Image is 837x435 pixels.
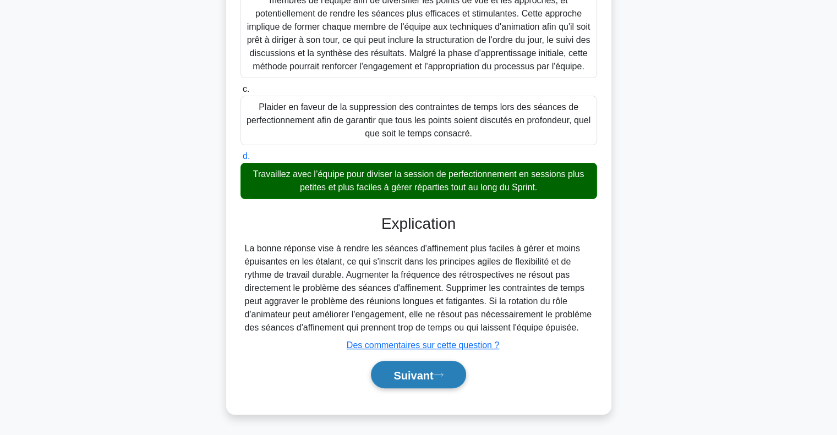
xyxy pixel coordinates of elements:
font: d. [243,151,250,161]
button: Suivant [371,361,466,389]
font: Explication [381,215,456,232]
a: Des commentaires sur cette question ? [347,340,499,350]
font: Suivant [393,369,433,381]
font: La bonne réponse vise à rendre les séances d'affinement plus faciles à gérer et moins épuisantes ... [245,244,592,332]
font: Plaider en faveur de la suppression des contraintes de temps lors des séances de perfectionnement... [247,102,590,138]
font: Travaillez avec l’équipe pour diviser la session de perfectionnement en sessions plus petites et ... [253,169,584,192]
font: c. [243,84,249,93]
